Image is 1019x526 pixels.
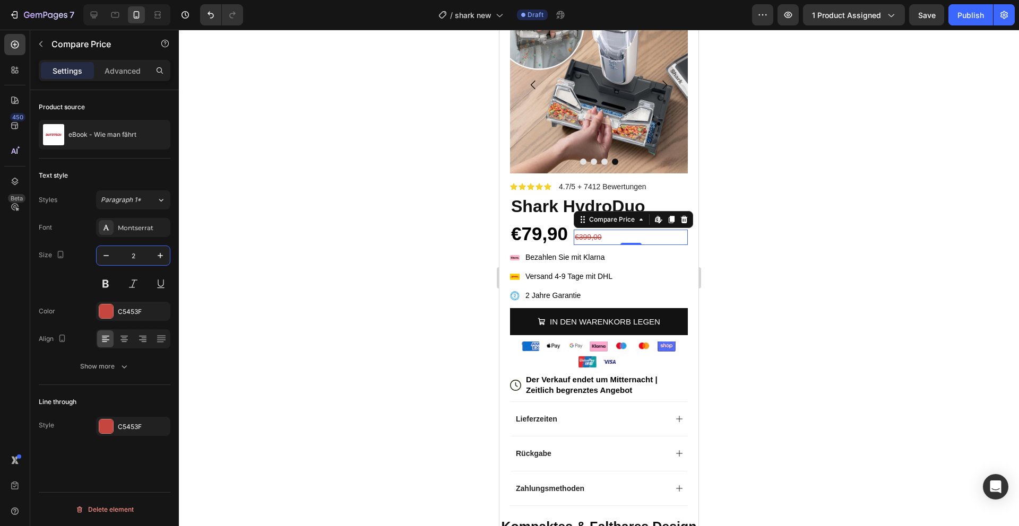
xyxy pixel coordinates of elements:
span: Save [918,11,936,20]
button: 1 product assigned [803,4,905,25]
p: Der Verkauf endet um Mitternacht | Zeitlich begrenztes Angebot [27,345,187,365]
img: product feature img [43,124,64,145]
button: 7 [4,4,79,25]
button: Dot [102,129,108,135]
button: Dot [113,129,119,135]
span: / [450,10,453,21]
button: Show more [39,357,170,376]
p: Settings [53,65,82,76]
p: Compare Price [51,38,142,50]
div: Styles [39,195,57,205]
p: Zahlungsmethoden [16,454,85,463]
button: Carousel Next Arrow [150,40,180,70]
div: €399,00 [74,200,188,215]
div: Delete element [75,503,134,516]
h2: Rich Text Editor. Editing area: main [11,165,188,189]
div: Line through [39,397,76,407]
button: IN DEN WARENKORB LEGEN [11,278,188,305]
div: Open Intercom Messenger [983,474,1008,499]
p: Rückgabe [16,419,52,428]
div: 450 [10,113,25,121]
p: Versand 4-9 Tage mit DHL [26,241,113,252]
button: Dot [91,129,98,135]
div: Size [39,248,67,262]
div: C5453F [118,422,168,432]
p: 7 [70,8,74,21]
div: Montserrat [118,223,168,233]
p: Bezahlen Sie mit Klarna [26,222,113,233]
p: ⁠⁠⁠⁠⁠⁠⁠ [12,166,187,188]
div: Text style [39,171,68,180]
div: Compare Price [88,185,137,195]
iframe: Design area [499,30,698,526]
div: Color [39,306,55,316]
div: Font [39,223,52,232]
p: 2 Jahre Garantie [26,260,113,271]
p: Advanced [105,65,141,76]
div: Align [39,332,68,346]
span: 1 product assigned [812,10,881,21]
div: Show more [80,361,129,372]
div: Style [39,420,54,430]
div: Undo/Redo [200,4,243,25]
p: eBook - Wie man fährt [68,131,136,138]
span: shark new [455,10,491,21]
button: Save [909,4,944,25]
div: C5453F [118,307,168,317]
div: €79,90 [11,191,188,217]
button: Publish [948,4,993,25]
div: Publish [957,10,984,21]
strong: Shark HydroDuo [12,167,145,186]
div: Product source [39,102,85,112]
span: Paragraph 1* [101,195,141,205]
span: Draft [528,10,543,20]
img: gempages_581273785013895763-eb8b09ce-85bb-44e5-ba83-329edff642b2.png [20,312,179,338]
button: Delete element [39,501,170,518]
button: Paragraph 1* [96,190,170,209]
div: Beta [8,194,25,203]
p: 4.7/5 + 7412 Bewertungen [59,153,147,162]
p: Lieferzeiten [16,384,58,394]
button: Dot [81,129,87,135]
div: IN DEN WARENKORB LEGEN [50,285,161,299]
